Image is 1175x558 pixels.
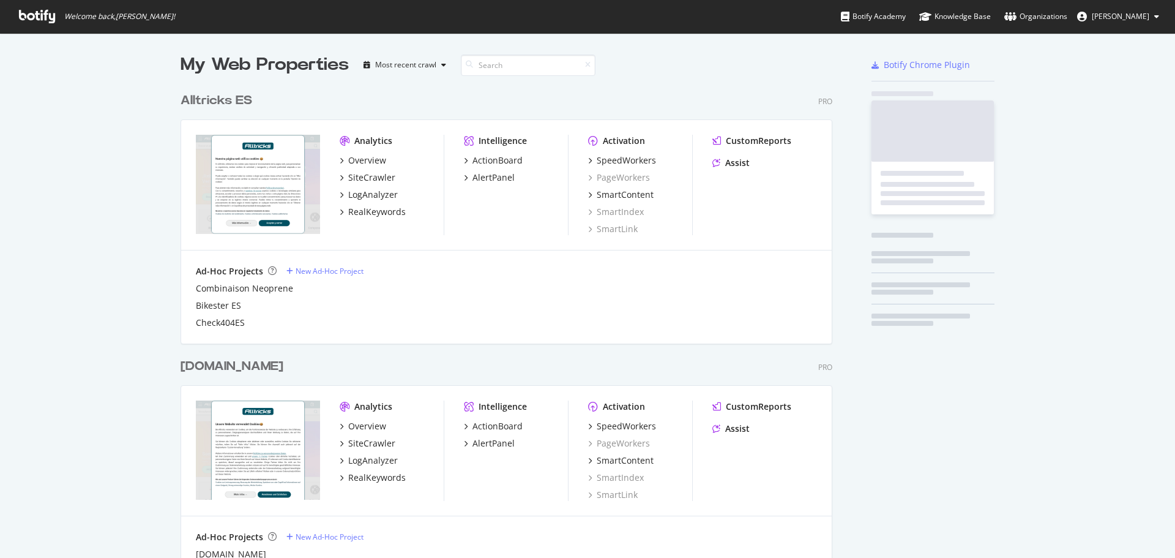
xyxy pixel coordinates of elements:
div: Analytics [354,401,392,413]
div: RealKeywords [348,472,406,484]
a: LogAnalyzer [340,189,398,201]
a: SmartLink [588,489,638,501]
div: AlertPanel [472,172,515,184]
a: SmartLink [588,223,638,235]
div: Intelligence [479,401,527,413]
a: Botify Chrome Plugin [871,59,970,71]
a: Overview [340,154,386,167]
a: SiteCrawler [340,437,395,450]
a: RealKeywords [340,472,406,484]
a: Bikester ES [196,300,241,312]
div: Overview [348,420,386,432]
div: Pro [818,96,832,107]
div: My Web Properties [181,53,349,77]
div: RealKeywords [348,206,406,218]
a: SmartIndex [588,206,644,218]
div: ActionBoard [472,420,523,432]
div: Organizations [1004,10,1067,23]
a: [DOMAIN_NAME] [181,358,288,375]
img: alltricks.es [196,135,320,234]
div: SiteCrawler [348,437,395,450]
div: [DOMAIN_NAME] [181,358,283,375]
div: LogAnalyzer [348,189,398,201]
div: Ad-Hoc Projects [196,265,263,277]
button: Most recent crawl [359,55,451,75]
div: Activation [603,135,645,147]
a: AlertPanel [464,437,515,450]
div: ActionBoard [472,154,523,167]
a: Combinaison Neoprene [196,282,293,295]
div: Botify Academy [841,10,906,23]
a: PageWorkers [588,437,650,450]
a: Assist [712,157,750,169]
a: SmartContent [588,454,654,467]
div: Activation [603,401,645,413]
div: Analytics [354,135,392,147]
div: SiteCrawler [348,172,395,184]
div: Overview [348,154,386,167]
a: SmartContent [588,189,654,201]
a: LogAnalyzer [340,454,398,467]
a: RealKeywords [340,206,406,218]
a: ActionBoard [464,420,523,432]
div: CustomReports [726,401,791,413]
div: Knowledge Base [919,10,991,23]
div: Intelligence [479,135,527,147]
a: Check404ES [196,317,245,329]
div: Botify Chrome Plugin [884,59,970,71]
button: [PERSON_NAME] [1067,7,1169,26]
div: Assist [725,157,750,169]
a: SpeedWorkers [588,154,656,167]
div: SpeedWorkers [597,154,656,167]
a: SiteCrawler [340,172,395,184]
div: New Ad-Hoc Project [296,266,364,276]
a: Assist [712,423,750,435]
div: New Ad-Hoc Project [296,532,364,542]
div: AlertPanel [472,437,515,450]
div: Pro [818,362,832,372]
span: Antonin Anger [1092,11,1149,21]
a: New Ad-Hoc Project [286,266,364,276]
div: LogAnalyzer [348,454,398,467]
div: SmartContent [597,189,654,201]
div: CustomReports [726,135,791,147]
div: Ad-Hoc Projects [196,531,263,543]
div: SpeedWorkers [597,420,656,432]
span: Welcome back, [PERSON_NAME] ! [64,12,175,21]
div: SmartContent [597,454,654,467]
div: Alltricks ES [181,92,252,110]
img: alltricks.de [196,401,320,500]
a: CustomReports [712,135,791,147]
a: New Ad-Hoc Project [286,532,364,542]
div: Most recent crawl [375,61,436,69]
a: PageWorkers [588,172,650,184]
a: Overview [340,420,386,432]
a: SpeedWorkers [588,420,656,432]
a: AlertPanel [464,172,515,184]
a: SmartIndex [588,472,644,484]
a: Alltricks ES [181,92,257,110]
div: Assist [725,423,750,435]
input: Search [461,55,595,76]
a: CustomReports [712,401,791,413]
a: ActionBoard [464,154,523,167]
